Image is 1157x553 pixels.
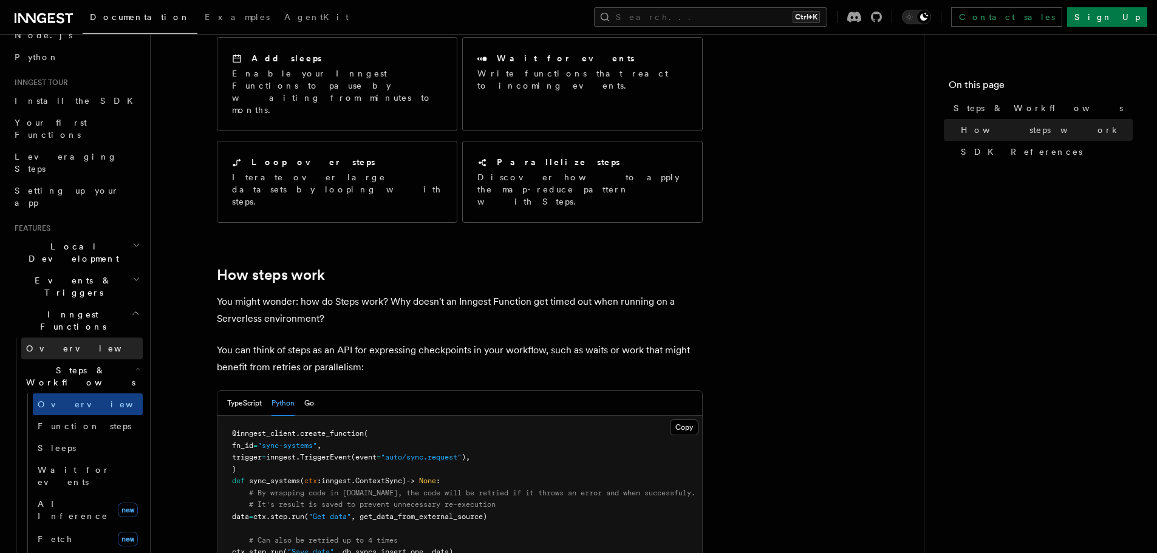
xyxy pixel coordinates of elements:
[287,512,292,521] span: .
[266,512,270,521] span: .
[38,534,73,544] span: Fetch
[300,453,351,461] span: TriggerEvent
[10,112,143,146] a: Your first Functions
[38,443,76,453] span: Sleeps
[10,236,143,270] button: Local Development
[956,141,1133,163] a: SDK References
[477,171,688,208] p: Discover how to apply the map-reduce pattern with Steps.
[232,67,442,116] p: Enable your Inngest Functions to pause by waiting from minutes to months.
[227,391,262,416] button: TypeScript
[304,477,317,485] span: ctx
[205,12,270,22] span: Examples
[902,10,931,24] button: Toggle dark mode
[217,37,457,131] a: Add sleepsEnable your Inngest Functions to pause by waiting from minutes to months.
[249,500,496,509] span: # It's result is saved to prevent unnecessary re-execution
[954,102,1123,114] span: Steps & Workflows
[232,465,236,473] span: )
[249,536,398,545] span: # Can also be retried up to 4 times
[33,437,143,459] a: Sleeps
[15,152,117,174] span: Leveraging Steps
[10,223,50,233] span: Features
[277,4,356,33] a: AgentKit
[284,12,349,22] span: AgentKit
[249,512,253,521] span: =
[38,499,108,521] span: AI Inference
[462,37,703,131] a: Wait for eventsWrite functions that react to incoming events.
[38,399,163,409] span: Overview
[90,12,190,22] span: Documentation
[15,96,140,106] span: Install the SDK
[10,180,143,214] a: Setting up your app
[296,429,300,438] span: .
[309,512,351,521] span: "Get data"
[118,503,138,517] span: new
[10,304,143,338] button: Inngest Functions
[232,429,296,438] span: @inngest_client
[232,171,442,208] p: Iterate over large datasets by looping with steps.
[351,477,355,485] span: .
[15,52,59,62] span: Python
[217,293,703,327] p: You might wonder: how do Steps work? Why doesn't an Inngest Function get timed out when running o...
[351,453,377,461] span: (event
[266,453,300,461] span: inngest.
[258,441,317,450] span: "sync-systems"
[406,477,415,485] span: ->
[377,453,381,461] span: =
[10,274,132,299] span: Events & Triggers
[300,477,304,485] span: (
[232,477,245,485] span: def
[197,4,277,33] a: Examples
[21,338,143,359] a: Overview
[15,30,72,40] span: Node.js
[462,141,703,223] a: Parallelize stepsDiscover how to apply the map-reduce pattern with Steps.
[10,146,143,180] a: Leveraging Steps
[33,459,143,493] a: Wait for events
[253,512,266,521] span: ctx
[15,118,87,140] span: Your first Functions
[436,477,440,485] span: :
[249,489,695,497] span: # By wrapping code in [DOMAIN_NAME], the code will be retried if it throws an error and when succ...
[33,493,143,527] a: AI Inferencenew
[321,477,351,485] span: inngest
[956,119,1133,141] a: How steps work
[10,308,131,333] span: Inngest Functions
[21,359,143,393] button: Steps & Workflows
[118,532,138,546] span: new
[10,46,143,68] a: Python
[83,4,197,34] a: Documentation
[232,453,262,461] span: trigger
[961,124,1121,136] span: How steps work
[304,512,309,521] span: (
[793,11,820,23] kbd: Ctrl+K
[253,441,258,450] span: =
[462,453,470,461] span: ),
[351,512,487,521] span: , get_data_from_external_source)
[270,512,287,521] span: step
[249,477,300,485] span: sync_systems
[33,415,143,437] a: Function steps
[15,186,119,208] span: Setting up your app
[38,465,110,487] span: Wait for events
[10,270,143,304] button: Events & Triggers
[262,453,266,461] span: =
[232,512,249,521] span: data
[304,391,314,416] button: Go
[271,391,295,416] button: Python
[292,512,304,521] span: run
[951,7,1062,27] a: Contact sales
[217,342,703,376] p: You can think of steps as an API for expressing checkpoints in your workflow, such as waits or wo...
[10,90,143,112] a: Install the SDK
[594,7,827,27] button: Search...Ctrl+K
[317,477,321,485] span: :
[477,67,688,92] p: Write functions that react to incoming events.
[497,52,635,64] h2: Wait for events
[300,429,364,438] span: create_function
[21,364,135,388] span: Steps & Workflows
[232,441,253,450] span: fn_id
[251,156,375,168] h2: Loop over steps
[33,527,143,551] a: Fetchnew
[251,52,322,64] h2: Add sleeps
[217,266,325,283] a: How steps work
[381,453,462,461] span: "auto/sync.request"
[10,78,68,87] span: Inngest tour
